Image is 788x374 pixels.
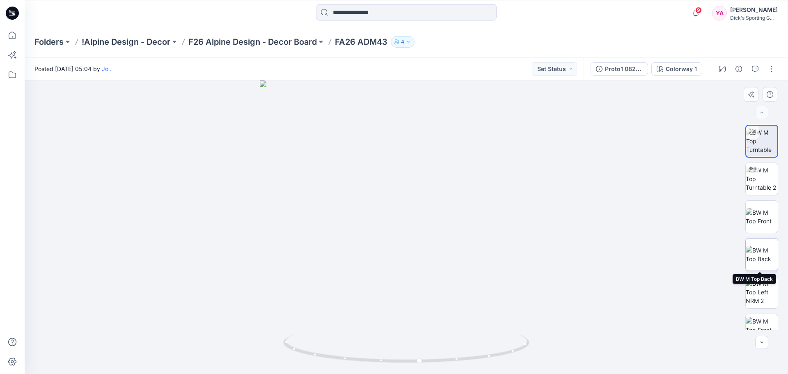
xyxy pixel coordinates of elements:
[401,37,404,46] p: 4
[730,5,778,15] div: [PERSON_NAME]
[82,36,170,48] a: !Alpine Design - Decor
[591,62,648,76] button: Proto1 082225
[730,15,778,21] div: Dick's Sporting G...
[732,62,745,76] button: Details
[188,36,317,48] a: F26 Alpine Design - Decor Board
[335,36,387,48] p: FA26 ADM43
[712,6,727,21] div: YA
[666,64,697,73] div: Colorway 1
[746,279,778,305] img: BW M Top Left NRM 2
[34,64,112,73] span: Posted [DATE] 05:04 by
[695,7,702,14] span: 9
[102,65,112,72] a: Jo .
[34,36,64,48] a: Folders
[746,128,777,154] img: BW M Top Turntable
[746,166,778,192] img: BW M Top Turntable 2
[651,62,702,76] button: Colorway 1
[746,317,778,343] img: BW M Top Front Chest
[391,36,415,48] button: 4
[746,208,778,225] img: BW M Top Front
[605,64,643,73] div: Proto1 082225
[746,246,778,263] img: BW M Top Back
